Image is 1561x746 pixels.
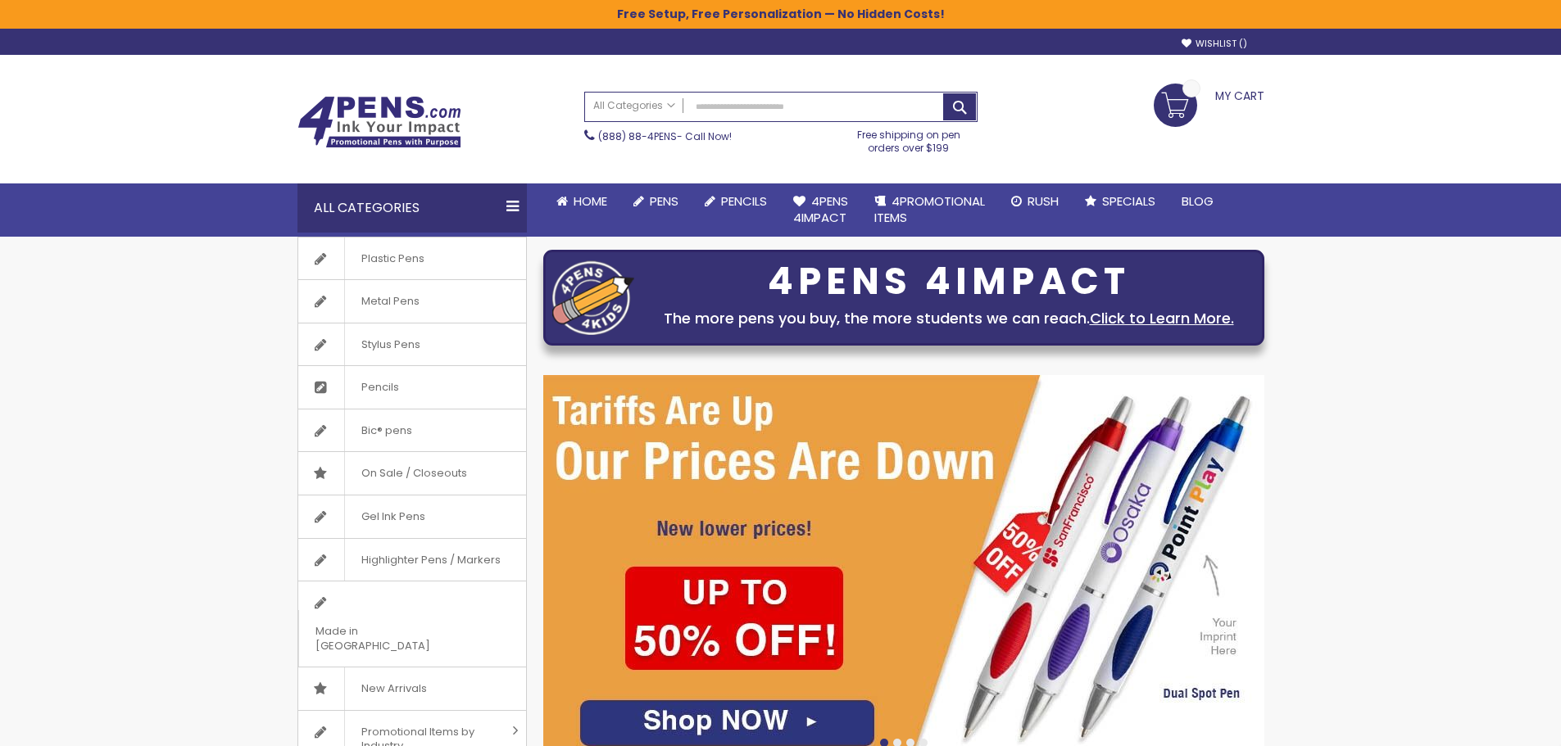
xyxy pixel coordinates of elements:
a: Highlighter Pens / Markers [298,539,526,581]
a: Home [543,183,620,219]
span: 4PROMOTIONAL ITEMS [874,192,985,226]
a: Blog [1168,183,1227,219]
span: Stylus Pens [344,323,437,366]
div: Free shipping on pen orders over $199 [840,122,978,155]
span: Made in [GEOGRAPHIC_DATA] [298,610,485,667]
span: Pencils [721,192,767,210]
a: Click to Learn More. [1090,308,1234,328]
span: Pencils [344,366,415,409]
span: 4Pens 4impact [793,192,848,226]
span: Bic® pens [344,409,429,452]
a: Gel Ink Pens [298,495,526,538]
div: 4PENS 4IMPACT [642,264,1255,299]
a: 4PROMOTIONALITEMS [861,183,998,237]
span: Home [574,192,607,210]
span: Rush [1028,192,1059,210]
span: All Categories [593,99,675,112]
span: New Arrivals [344,667,443,710]
span: Metal Pens [344,280,436,323]
span: Blog [1182,192,1214,210]
span: Plastic Pens [344,237,441,280]
a: All Categories [585,93,683,120]
a: Bic® pens [298,409,526,452]
a: On Sale / Closeouts [298,452,526,495]
a: Pencils [298,366,526,409]
img: 4Pens Custom Pens and Promotional Products [297,96,461,148]
span: On Sale / Closeouts [344,452,483,495]
a: Pens [620,183,692,219]
a: Wishlist [1182,38,1247,50]
a: (888) 88-4PENS [598,129,677,143]
div: The more pens you buy, the more students we can reach. [642,307,1255,330]
a: Pencils [692,183,780,219]
span: - Call Now! [598,129,732,143]
img: four_pen_logo.png [552,260,634,335]
span: Specials [1102,192,1155,210]
span: Highlighter Pens / Markers [344,539,517,581]
a: New Arrivals [298,667,526,710]
a: 4Pens4impact [780,183,861,237]
a: Rush [998,183,1072,219]
a: Made in [GEOGRAPHIC_DATA] [298,581,526,667]
a: Specials [1072,183,1168,219]
a: Stylus Pens [298,323,526,366]
span: Gel Ink Pens [344,495,442,538]
div: All Categories [297,183,527,233]
a: Plastic Pens [298,237,526,280]
span: Pens [650,192,678,210]
a: Metal Pens [298,280,526,323]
